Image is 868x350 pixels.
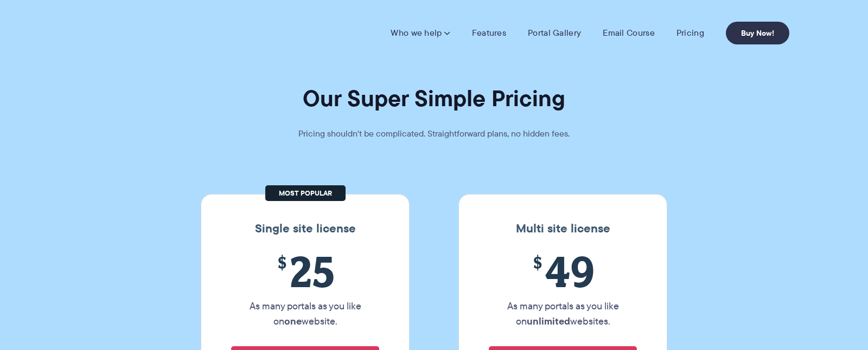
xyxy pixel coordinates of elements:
[472,28,506,38] a: Features
[676,28,704,38] a: Pricing
[391,28,450,38] a: Who we help
[603,28,655,38] a: Email Course
[271,126,597,141] p: Pricing shouldn't be complicated. Straightforward plans, no hidden fees.
[489,247,637,296] span: 49
[231,247,379,296] span: 25
[470,222,656,236] h3: Multi site license
[489,299,637,329] p: As many portals as you like on websites.
[527,314,570,328] strong: unlimited
[284,314,302,328] strong: one
[231,299,379,329] p: As many portals as you like on website.
[726,22,789,44] a: Buy Now!
[528,28,581,38] a: Portal Gallery
[212,222,398,236] h3: Single site license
